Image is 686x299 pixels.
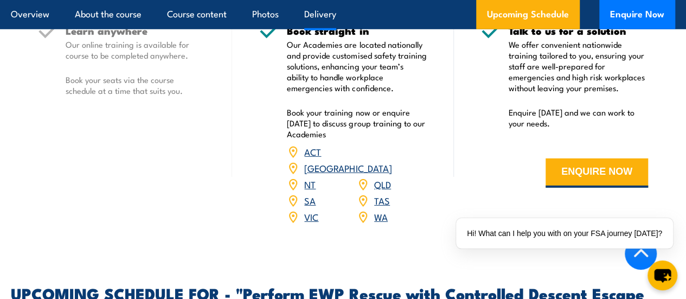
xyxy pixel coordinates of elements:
[546,158,648,188] button: ENQUIRE NOW
[509,39,648,93] p: We offer convenient nationwide training tailored to you, ensuring your staff are well-prepared fo...
[647,260,677,290] button: chat-button
[374,194,390,207] a: TAS
[304,145,321,158] a: ACT
[66,39,205,61] p: Our online training is available for course to be completed anywhere.
[374,210,388,223] a: WA
[287,26,426,36] h5: Book straight in
[287,39,426,93] p: Our Academies are located nationally and provide customised safety training solutions, enhancing ...
[304,210,318,223] a: VIC
[66,74,205,96] p: Book your seats via the course schedule at a time that suits you.
[304,194,316,207] a: SA
[509,107,648,129] p: Enquire [DATE] and we can work to your needs.
[304,177,316,190] a: NT
[66,26,205,36] h5: Learn anywhere
[287,107,426,139] p: Book your training now or enquire [DATE] to discuss group training to our Academies
[374,177,391,190] a: QLD
[304,161,392,174] a: [GEOGRAPHIC_DATA]
[456,218,673,249] div: Hi! What can I help you with on your FSA journey [DATE]?
[509,26,648,36] h5: Talk to us for a solution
